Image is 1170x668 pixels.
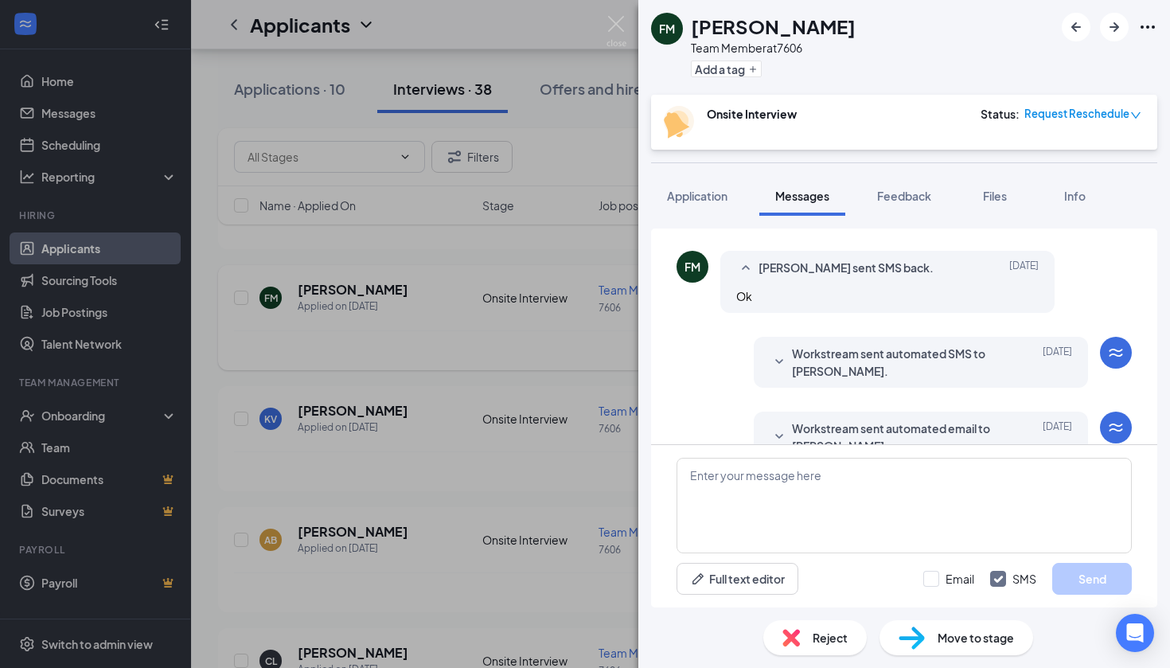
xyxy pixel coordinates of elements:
h1: [PERSON_NAME] [691,13,856,40]
svg: WorkstreamLogo [1106,418,1125,437]
button: Send [1052,563,1132,595]
div: Team Member at 7606 [691,40,856,56]
svg: SmallChevronDown [770,428,789,447]
span: [DATE] [1043,345,1072,380]
div: FM [659,21,675,37]
span: Files [983,189,1007,203]
svg: SmallChevronDown [770,353,789,372]
b: Onsite Interview [707,107,797,121]
button: Full text editorPen [677,563,798,595]
span: Application [667,189,727,203]
span: Workstream sent automated email to [PERSON_NAME]. [792,420,1000,455]
span: [PERSON_NAME] sent SMS back. [759,259,934,278]
button: ArrowRight [1100,13,1129,41]
svg: Plus [748,64,758,74]
span: Reject [813,629,848,647]
span: Info [1064,189,1086,203]
svg: SmallChevronUp [736,259,755,278]
div: FM [684,259,700,275]
span: Feedback [877,189,931,203]
span: [DATE] [1043,420,1072,455]
div: Open Intercom Messenger [1116,614,1154,652]
div: Status : [981,106,1020,122]
span: down [1130,110,1141,121]
span: Messages [775,189,829,203]
button: PlusAdd a tag [691,61,762,77]
span: Ok [736,289,752,303]
svg: ArrowLeftNew [1067,18,1086,37]
svg: Pen [690,571,706,587]
span: [DATE] [1009,259,1039,278]
button: ArrowLeftNew [1062,13,1090,41]
svg: Ellipses [1138,18,1157,37]
span: Workstream sent automated SMS to [PERSON_NAME]. [792,345,1000,380]
span: Move to stage [938,629,1014,647]
span: Request Reschedule [1024,106,1129,122]
svg: ArrowRight [1105,18,1124,37]
svg: WorkstreamLogo [1106,343,1125,362]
